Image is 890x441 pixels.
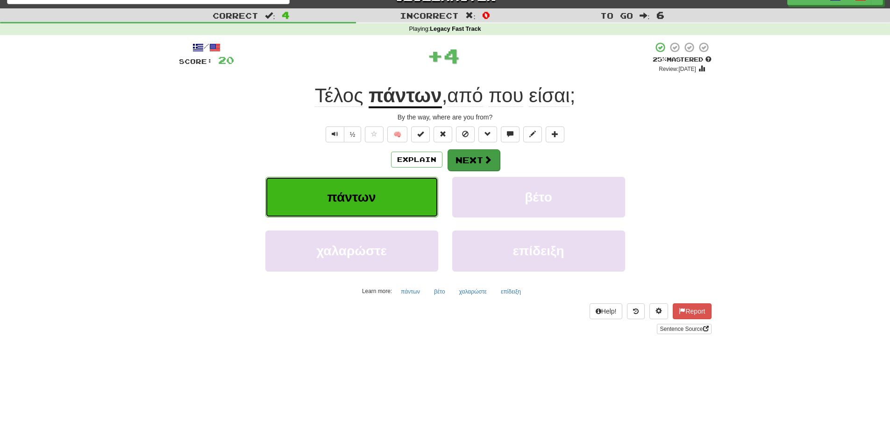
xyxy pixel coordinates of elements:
span: Τέλος [315,84,363,107]
div: By the way, where are you from? [179,112,712,122]
span: Incorrect [400,11,459,20]
button: 🧠 [387,126,407,142]
button: ½ [344,126,362,142]
u: πάντων [369,84,442,108]
button: επίδειξη [496,285,526,299]
button: πάντων [396,285,425,299]
button: Explain [391,152,442,168]
div: / [179,42,234,53]
button: βέτο [429,285,450,299]
span: που [489,84,524,107]
span: : [265,12,275,20]
small: Learn more: [362,288,392,294]
strong: Legacy Fast Track [430,26,481,32]
span: To go [600,11,633,20]
span: : [640,12,650,20]
span: από [447,84,483,107]
span: είσαι [529,84,570,107]
div: Mastered [653,56,712,64]
button: Favorite sentence (alt+f) [365,126,384,142]
button: Add to collection (alt+a) [546,126,564,142]
span: χαλαρώστε [316,244,387,258]
span: 4 [282,9,290,21]
button: Ignore sentence (alt+i) [456,126,475,142]
span: , ; [442,84,576,107]
span: πάντων [327,190,376,204]
button: Grammar (alt+g) [478,126,497,142]
button: Discuss sentence (alt+u) [501,126,520,142]
span: 6 [656,9,664,21]
button: Reset to 0% Mastered (alt+r) [434,126,452,142]
span: 25 % [653,56,667,63]
button: Next [448,149,500,171]
small: Review: [DATE] [659,66,696,72]
span: Correct [213,11,258,20]
span: Score: [179,57,213,65]
button: Help! [590,303,623,319]
button: Set this sentence to 100% Mastered (alt+m) [411,126,430,142]
button: Report [673,303,711,319]
div: Text-to-speech controls [324,126,362,142]
button: βέτο [452,177,625,217]
button: Round history (alt+y) [627,303,645,319]
a: Sentence Source [657,324,711,334]
button: χαλαρώστε [265,231,438,271]
span: : [465,12,476,20]
button: πάντων [265,177,438,217]
button: Edit sentence (alt+d) [523,126,542,142]
button: επίδειξη [452,231,625,271]
span: 4 [443,44,460,67]
span: 20 [218,54,234,66]
span: επίδειξη [513,244,564,258]
span: + [427,42,443,70]
span: 0 [482,9,490,21]
span: βέτο [525,190,552,204]
button: χαλαρώστε [454,285,492,299]
button: Play sentence audio (ctl+space) [326,126,344,142]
